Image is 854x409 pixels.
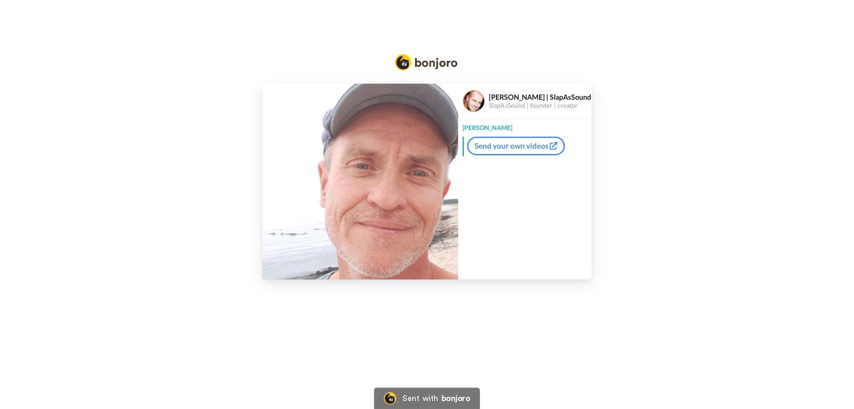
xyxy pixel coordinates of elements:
[463,90,484,112] img: Profile Image
[467,137,565,155] a: Send your own videos
[489,93,591,101] div: [PERSON_NAME] | SlapAsSound
[458,119,592,132] div: [PERSON_NAME]
[395,54,457,70] img: Bonjoro Logo
[262,84,458,279] img: f4cddbc3-a2b7-47a1-b6a6-b23d92d579c3-thumb.jpg
[489,102,591,109] div: SlapAsSound | founder | creator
